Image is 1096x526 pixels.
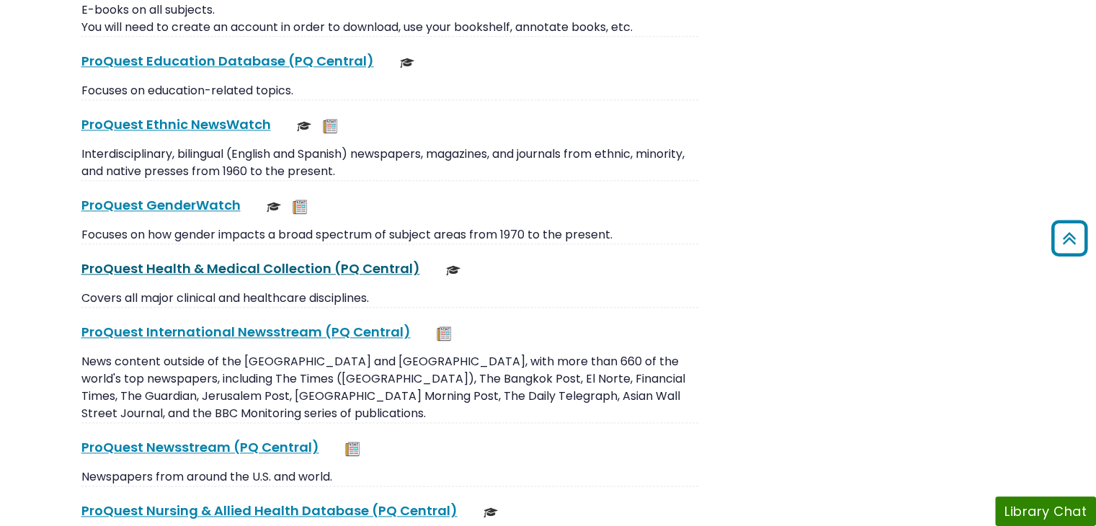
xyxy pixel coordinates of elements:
p: Covers all major clinical and healthcare disciplines. [81,290,698,307]
img: Scholarly or Peer Reviewed [446,263,460,277]
p: Focuses on education-related topics. [81,82,698,99]
img: Scholarly or Peer Reviewed [267,200,281,214]
a: ProQuest Ethnic NewsWatch [81,115,271,133]
img: Newspapers [345,442,360,456]
p: News content outside of the [GEOGRAPHIC_DATA] and [GEOGRAPHIC_DATA], with more than 660 of the wo... [81,353,698,422]
img: Newspapers [437,326,451,341]
button: Library Chat [995,496,1096,526]
p: Interdisciplinary, bilingual (English and Spanish) newspapers, magazines, and journals from ethni... [81,146,698,180]
a: ProQuest International Newsstream (PQ Central) [81,323,411,341]
img: Scholarly or Peer Reviewed [484,505,498,520]
p: Focuses on how gender impacts a broad spectrum of subject areas from 1970 to the present. [81,226,698,244]
a: ProQuest Education Database (PQ Central) [81,52,374,70]
img: Scholarly or Peer Reviewed [297,119,311,133]
img: Newspapers [323,119,337,133]
img: Scholarly or Peer Reviewed [400,55,414,70]
a: Back to Top [1046,227,1092,251]
p: E-books on all subjects. [81,1,698,19]
a: ProQuest Newsstream (PQ Central) [81,438,319,456]
a: ProQuest GenderWatch [81,196,241,214]
p: You will need to create an account in order to download, use your bookshelf, annotate books, etc. [81,19,698,36]
a: ProQuest Nursing & Allied Health Database (PQ Central) [81,502,458,520]
p: Newspapers from around the U.S. and world. [81,468,698,486]
a: ProQuest Health & Medical Collection (PQ Central) [81,259,420,277]
img: Newspapers [293,200,307,214]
